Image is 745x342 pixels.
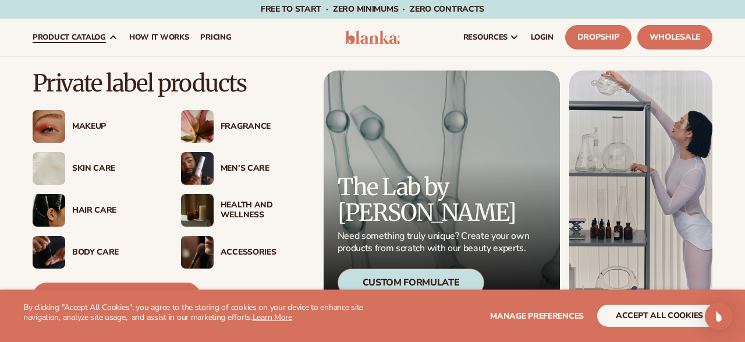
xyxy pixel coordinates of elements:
p: By clicking "Accept All Cookies", you agree to the storing of cookies on your device to enhance s... [23,303,372,323]
div: Hair Care [72,206,158,216]
a: Female with makeup brush. Accessories [181,236,306,269]
img: Candles and incense on table. [181,194,214,227]
div: Accessories [221,248,306,258]
p: The Lab by [PERSON_NAME] [338,174,533,225]
span: Manage preferences [490,311,584,322]
div: Health And Wellness [221,200,306,220]
div: Makeup [72,122,158,132]
a: Male hand applying moisturizer. Body Care [33,236,158,269]
img: Female hair pulled back with clips. [33,194,65,227]
div: Body Care [72,248,158,258]
div: Fragrance [221,122,306,132]
a: Wholesale [637,25,712,50]
span: resources [463,33,508,42]
span: How It Works [129,33,189,42]
p: Need something truly unique? Create your own products from scratch with our beauty experts. [338,230,533,255]
img: Female with glitter eye makeup. [33,110,65,143]
img: logo [345,30,400,44]
div: Open Intercom Messenger [705,302,733,330]
div: Custom Formulate [338,269,485,297]
a: resources [457,19,525,56]
span: LOGIN [531,33,554,42]
a: product catalog [27,19,123,56]
img: Male holding moisturizer bottle. [181,152,214,185]
a: Female with glitter eye makeup. Makeup [33,110,158,143]
a: Female hair pulled back with clips. Hair Care [33,194,158,227]
span: Free to start · ZERO minimums · ZERO contracts [261,3,484,15]
a: How It Works [123,19,195,56]
a: Dropship [565,25,632,50]
a: Microscopic product formula. The Lab by [PERSON_NAME] Need something truly unique? Create your ow... [324,70,560,311]
a: View Product Catalog [33,283,201,311]
a: Learn More [253,312,292,323]
button: accept all cookies [597,305,722,327]
span: product catalog [33,33,106,42]
p: Private label products [33,70,306,96]
div: Men’s Care [221,164,306,174]
a: Candles and incense on table. Health And Wellness [181,194,306,227]
a: pricing [194,19,237,56]
a: LOGIN [525,19,559,56]
a: Cream moisturizer swatch. Skin Care [33,152,158,185]
img: Female in lab with equipment. [569,70,712,311]
img: Male hand applying moisturizer. [33,236,65,269]
button: Manage preferences [490,305,584,327]
div: Skin Care [72,164,158,174]
img: Cream moisturizer swatch. [33,152,65,185]
img: Pink blooming flower. [181,110,214,143]
span: pricing [200,33,231,42]
img: Female with makeup brush. [181,236,214,269]
a: Male holding moisturizer bottle. Men’s Care [181,152,306,185]
a: Pink blooming flower. Fragrance [181,110,306,143]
